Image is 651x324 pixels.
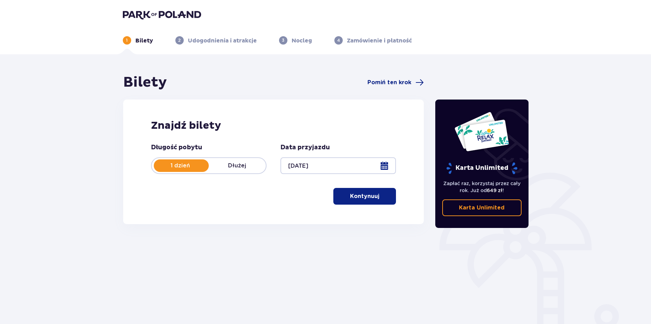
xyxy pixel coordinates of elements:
p: Bilety [135,37,153,45]
h1: Bilety [123,74,167,91]
p: 1 [126,37,128,44]
p: Długość pobytu [151,143,202,152]
p: Dłużej [209,162,266,169]
span: Pomiń ten krok [367,79,411,86]
h2: Znajdź bilety [151,119,396,132]
a: Pomiń ten krok [367,78,424,87]
p: 3 [282,37,284,44]
p: Data przyjazdu [280,143,330,152]
img: Park of Poland logo [123,10,201,19]
button: Kontynuuj [333,188,396,205]
p: 4 [337,37,340,44]
p: Kontynuuj [350,192,379,200]
p: Zapłać raz, korzystaj przez cały rok. Już od ! [442,180,522,194]
p: Udogodnienia i atrakcje [188,37,257,45]
p: 1 dzień [152,162,209,169]
p: 2 [178,37,181,44]
a: Karta Unlimited [442,199,522,216]
p: Karta Unlimited [459,204,505,212]
p: Karta Unlimited [446,162,518,174]
p: Zamówienie i płatność [347,37,412,45]
p: Nocleg [292,37,312,45]
span: 649 zł [487,188,502,193]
